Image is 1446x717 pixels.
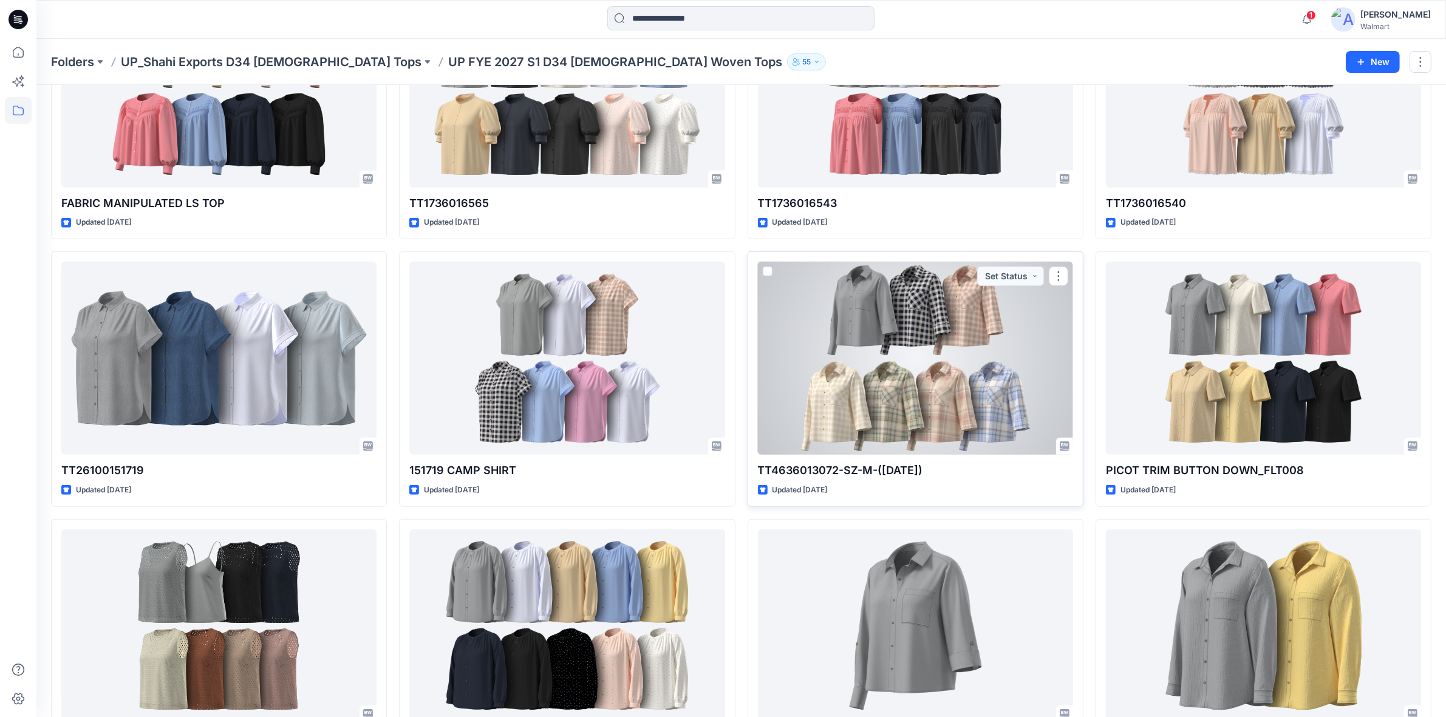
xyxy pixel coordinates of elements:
a: TT26100151719 [61,262,377,455]
p: TT1736016543 [758,195,1073,212]
a: PICOT TRIM BUTTON DOWN_FLT008 [1106,262,1421,455]
button: 55 [787,53,826,70]
div: Walmart [1360,22,1431,31]
a: 151719 CAMP SHIRT [409,262,725,455]
p: Updated [DATE] [1120,216,1176,229]
button: New [1346,51,1400,73]
div: [PERSON_NAME] [1360,7,1431,22]
a: TT4636013072-SZ-M-(30-01-25) [758,262,1073,455]
a: UP_Shahi Exports D34 [DEMOGRAPHIC_DATA] Tops [121,53,421,70]
p: Updated [DATE] [424,216,479,229]
p: UP FYE 2027 S1 D34 [DEMOGRAPHIC_DATA] Woven Tops [448,53,782,70]
span: 1 [1306,10,1316,20]
p: Updated [DATE] [1120,484,1176,497]
p: TT1736016565 [409,195,725,212]
p: Updated [DATE] [772,216,828,229]
img: avatar [1331,7,1356,32]
p: Updated [DATE] [772,484,828,497]
p: TT4636013072-SZ-M-([DATE]) [758,462,1073,479]
p: Updated [DATE] [424,484,479,497]
p: 55 [802,55,811,69]
p: TT1736016540 [1106,195,1421,212]
p: 151719 CAMP SHIRT [409,462,725,479]
p: Updated [DATE] [76,216,131,229]
p: Updated [DATE] [76,484,131,497]
p: TT26100151719 [61,462,377,479]
p: PICOT TRIM BUTTON DOWN_FLT008 [1106,462,1421,479]
a: Folders [51,53,94,70]
p: FABRIC MANIPULATED LS TOP [61,195,377,212]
